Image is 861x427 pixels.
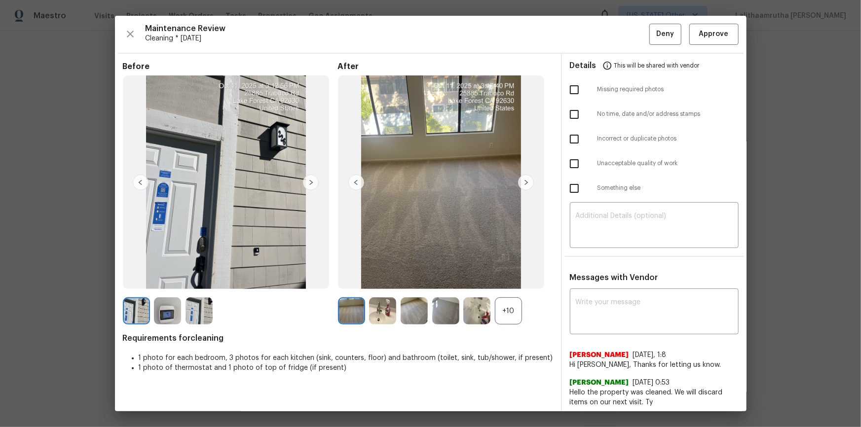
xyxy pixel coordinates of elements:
span: [DATE] 0:53 [633,379,670,386]
span: Unacceptable quality of work [598,159,739,168]
span: [DATE], 1:8 [633,352,667,358]
div: Missing required photos [562,77,747,102]
span: Deny [656,28,674,40]
span: No time, date and/or address stamps [598,110,739,118]
span: [PERSON_NAME] [570,350,629,360]
img: right-chevron-button-url [518,175,534,190]
button: Approve [689,24,739,45]
img: right-chevron-button-url [303,175,319,190]
div: Incorrect or duplicate photos [562,127,747,151]
span: Hello the property was cleaned. We will discard items on our next visit. Ty [570,388,739,407]
div: +10 [495,297,522,324]
span: Hi [PERSON_NAME], Thanks for letting us know. [570,360,739,370]
button: Deny [649,24,681,45]
img: left-chevron-button-url [133,175,149,190]
span: Missing required photos [598,85,739,94]
div: No time, date and/or address stamps [562,102,747,127]
span: Maintenance Review [146,24,649,34]
span: Something else [598,184,739,192]
span: Approve [699,28,729,40]
span: Incorrect or duplicate photos [598,135,739,143]
div: Unacceptable quality of work [562,151,747,176]
span: Before [123,62,338,71]
span: Cleaning * [DATE] [146,34,649,43]
span: Requirements for cleaning [123,333,553,343]
span: After [338,62,553,71]
li: 1 photo for each bedroom, 3 photos for each kitchen (sink, counters, floor) and bathroom (toilet,... [139,353,553,363]
img: left-chevron-button-url [348,175,364,190]
span: Messages with Vendor [570,274,658,282]
div: Something else [562,176,747,201]
span: This will be shared with vendor [614,54,700,77]
span: [PERSON_NAME] [570,378,629,388]
li: 1 photo of thermostat and 1 photo of top of fridge (if present) [139,363,553,373]
span: Details [570,54,597,77]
